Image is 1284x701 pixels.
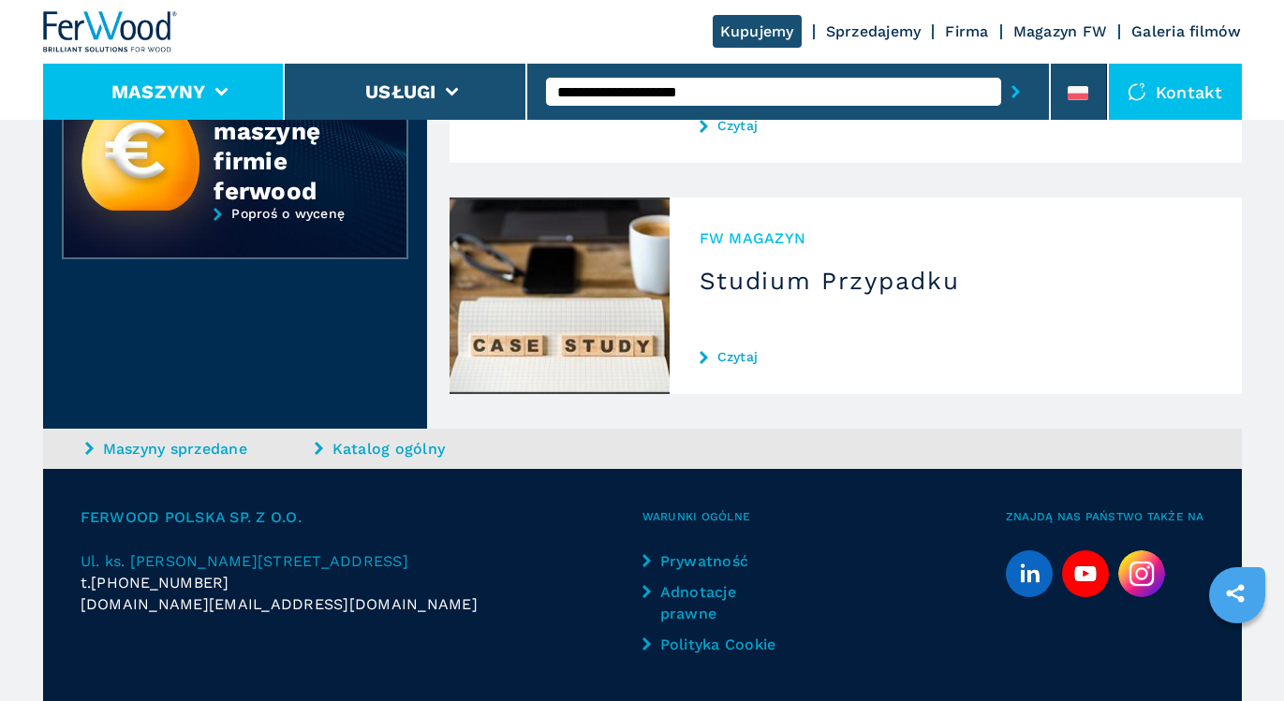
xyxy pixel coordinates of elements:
[1006,506,1204,528] span: Znajdą nas Państwo także na
[214,56,369,206] div: Sprzedaj swoją maszynę firmie ferwood
[1118,550,1165,597] img: Instagram
[85,438,310,460] a: Maszyny sprzedane
[945,22,988,40] a: Firma
[1062,550,1109,597] a: youtube
[700,227,1212,249] span: FW MAGAZYN
[700,118,1212,133] a: Czytaj
[62,206,408,273] a: Poproś o wycenę
[826,22,922,40] a: Sprzedajemy
[81,572,642,593] div: t.
[81,550,642,572] a: Ul. ks. [PERSON_NAME][STREET_ADDRESS]
[700,349,1212,364] a: Czytaj
[713,15,802,48] a: Kupujemy
[642,550,785,572] a: Prywatność
[365,80,436,103] button: Usługi
[1128,82,1146,101] img: Kontakt
[91,572,229,593] span: [PHONE_NUMBER]
[642,581,785,624] a: Adnotacje prawne
[81,506,642,528] span: Ferwood Polska sp. z o.o.
[1212,570,1259,617] a: sharethis
[315,438,539,460] a: Katalog ogólny
[1013,22,1108,40] a: Magazyn FW
[111,80,206,103] button: Maszyny
[700,266,1212,296] h3: Studium Przypadku
[642,506,1006,528] span: Warunki ogólne
[1001,70,1030,113] button: submit-button
[1204,617,1270,687] iframe: Chat
[43,11,178,52] img: Ferwood
[81,593,478,615] span: [DOMAIN_NAME][EMAIL_ADDRESS][DOMAIN_NAME]
[1131,22,1242,40] a: Galeria filmów
[1006,550,1053,597] a: linkedin
[1109,64,1242,120] div: Kontakt
[450,197,670,394] img: Studium Przypadku
[642,634,785,655] a: Polityka Cookie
